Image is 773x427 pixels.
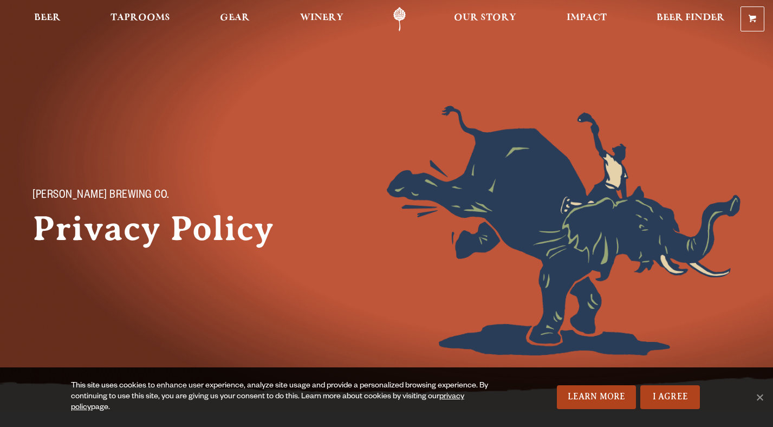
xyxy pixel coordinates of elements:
span: Beer [34,14,61,22]
a: Our Story [447,7,523,31]
h1: Privacy Policy [33,209,293,248]
a: Gear [213,7,257,31]
span: No [754,392,765,403]
span: Our Story [454,14,516,22]
span: Gear [220,14,250,22]
div: This site uses cookies to enhance user experience, analyze site usage and provide a personalized ... [71,381,502,413]
a: Learn More [557,385,636,409]
a: Odell Home [379,7,420,31]
a: Taprooms [103,7,177,31]
span: Winery [300,14,343,22]
a: Winery [293,7,350,31]
p: [PERSON_NAME] Brewing Co. [33,190,271,203]
img: Foreground404 [387,106,741,355]
a: Impact [560,7,614,31]
span: Beer Finder [657,14,725,22]
a: Beer Finder [649,7,732,31]
span: Impact [567,14,607,22]
span: Taprooms [111,14,170,22]
a: privacy policy [71,393,464,412]
a: I Agree [640,385,700,409]
a: Beer [27,7,68,31]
